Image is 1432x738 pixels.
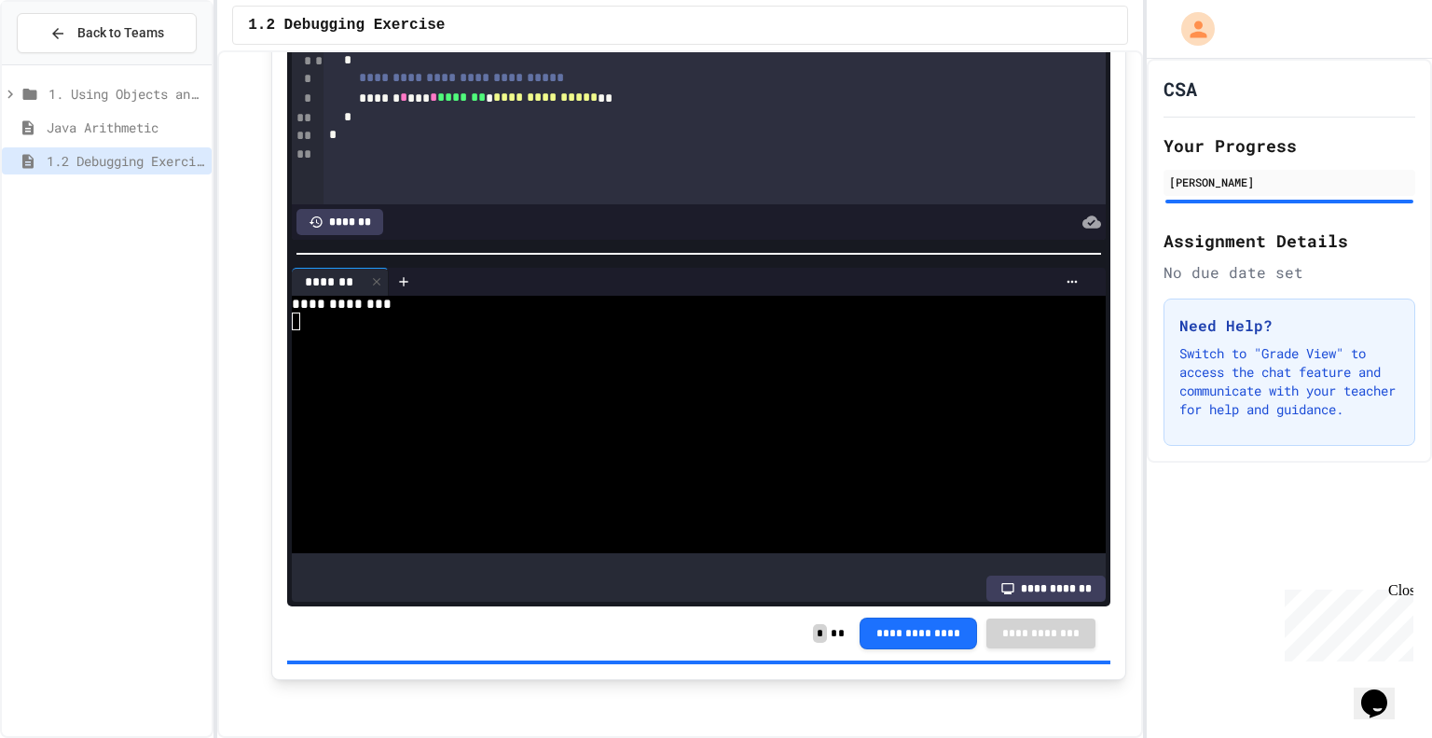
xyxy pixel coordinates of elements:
[47,118,204,137] span: Java Arithmetic
[1354,663,1413,719] iframe: chat widget
[1163,261,1415,284] div: No due date set
[1179,314,1399,337] h3: Need Help?
[1179,344,1399,419] p: Switch to "Grade View" to access the chat feature and communicate with your teacher for help and ...
[7,7,129,118] div: Chat with us now!Close
[48,84,204,104] span: 1. Using Objects and Methods
[47,151,204,171] span: 1.2 Debugging Exercise
[1163,228,1415,254] h2: Assignment Details
[77,23,164,43] span: Back to Teams
[1163,132,1415,159] h2: Your Progress
[1162,7,1219,50] div: My Account
[1277,582,1413,661] iframe: chat widget
[1169,174,1410,190] div: [PERSON_NAME]
[248,14,445,36] span: 1.2 Debugging Exercise
[1163,76,1197,102] h1: CSA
